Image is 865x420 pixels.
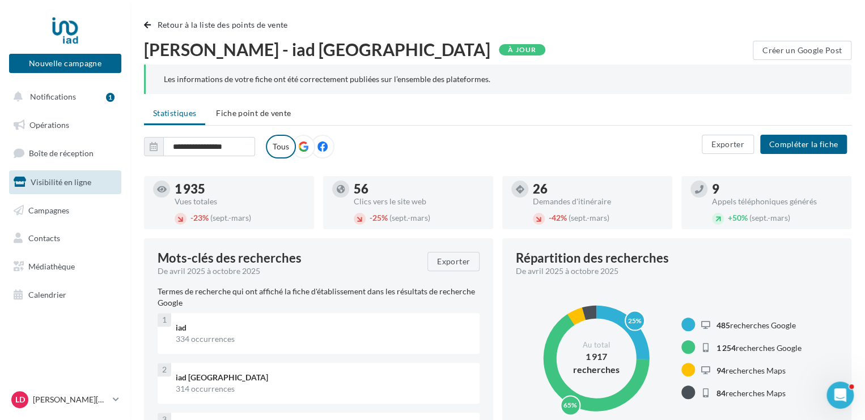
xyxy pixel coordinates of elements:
[7,113,124,137] a: Opérations
[33,394,108,405] p: [PERSON_NAME][DEMOGRAPHIC_DATA]
[31,177,91,187] span: Visibilité en ligne
[7,255,124,278] a: Médiathèque
[176,322,470,333] div: iad
[716,342,802,352] span: recherches Google
[29,120,69,130] span: Opérations
[210,213,251,222] span: (sept.-mars)
[158,363,171,376] div: 2
[7,226,124,250] a: Contacts
[176,333,470,345] div: 334 occurrences
[370,213,372,222] span: -
[190,213,209,222] span: 23%
[158,20,288,29] span: Retour à la liste des points de vente
[716,365,726,375] span: 94
[9,389,121,410] a: LD [PERSON_NAME][DEMOGRAPHIC_DATA]
[549,213,567,222] span: 42%
[28,290,66,299] span: Calendrier
[30,92,76,101] span: Notifications
[712,183,842,195] div: 9
[176,372,470,383] div: iad [GEOGRAPHIC_DATA]
[175,198,305,205] div: Vues totales
[158,265,418,277] div: De avril 2025 à octobre 2025
[190,213,193,222] span: -
[533,183,663,195] div: 26
[29,148,94,158] span: Boîte de réception
[216,108,291,118] span: Fiche point de vente
[756,139,851,148] a: Compléter la fiche
[7,199,124,222] a: Campagnes
[9,54,121,73] button: Nouvelle campagne
[516,265,829,277] div: De avril 2025 à octobre 2025
[826,382,854,409] iframe: Intercom live chat
[427,252,480,271] button: Exporter
[354,198,484,205] div: Clics vers le site web
[158,313,171,327] div: 1
[716,320,796,329] span: recherches Google
[370,213,388,222] span: 25%
[7,283,124,307] a: Calendrier
[516,252,669,264] div: Répartition des recherches
[176,383,470,395] div: 314 occurrences
[749,213,790,222] span: (sept.-mars)
[716,342,736,352] span: 1 254
[549,213,552,222] span: -
[716,388,726,397] span: 84
[716,388,786,397] span: recherches Maps
[144,18,292,32] button: Retour à la liste des points de vente
[7,85,119,109] button: Notifications 1
[28,233,60,243] span: Contacts
[164,74,833,85] div: Les informations de votre fiche ont été correctement publiées sur l’ensemble des plateformes.
[28,205,69,215] span: Campagnes
[106,93,115,102] div: 1
[175,183,305,195] div: 1 935
[354,183,484,195] div: 56
[716,365,786,375] span: recherches Maps
[533,198,663,205] div: Demandes d'itinéraire
[712,198,842,205] div: Appels téléphoniques générés
[499,44,545,55] div: À jour
[569,213,609,222] span: (sept.-mars)
[28,262,75,271] span: Médiathèque
[728,213,748,222] span: 50%
[158,252,302,264] span: Mots-clés des recherches
[716,320,730,329] span: 485
[389,213,430,222] span: (sept.-mars)
[7,141,124,165] a: Boîte de réception
[266,135,296,158] label: Tous
[7,170,124,194] a: Visibilité en ligne
[144,41,490,58] span: [PERSON_NAME] - iad [GEOGRAPHIC_DATA]
[702,135,754,154] button: Exporter
[753,41,851,60] button: Créer un Google Post
[728,213,732,222] span: +
[15,394,25,405] span: LD
[760,135,847,154] button: Compléter la fiche
[158,286,480,308] p: Termes de recherche qui ont affiché la fiche d'établissement dans les résultats de recherche Google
